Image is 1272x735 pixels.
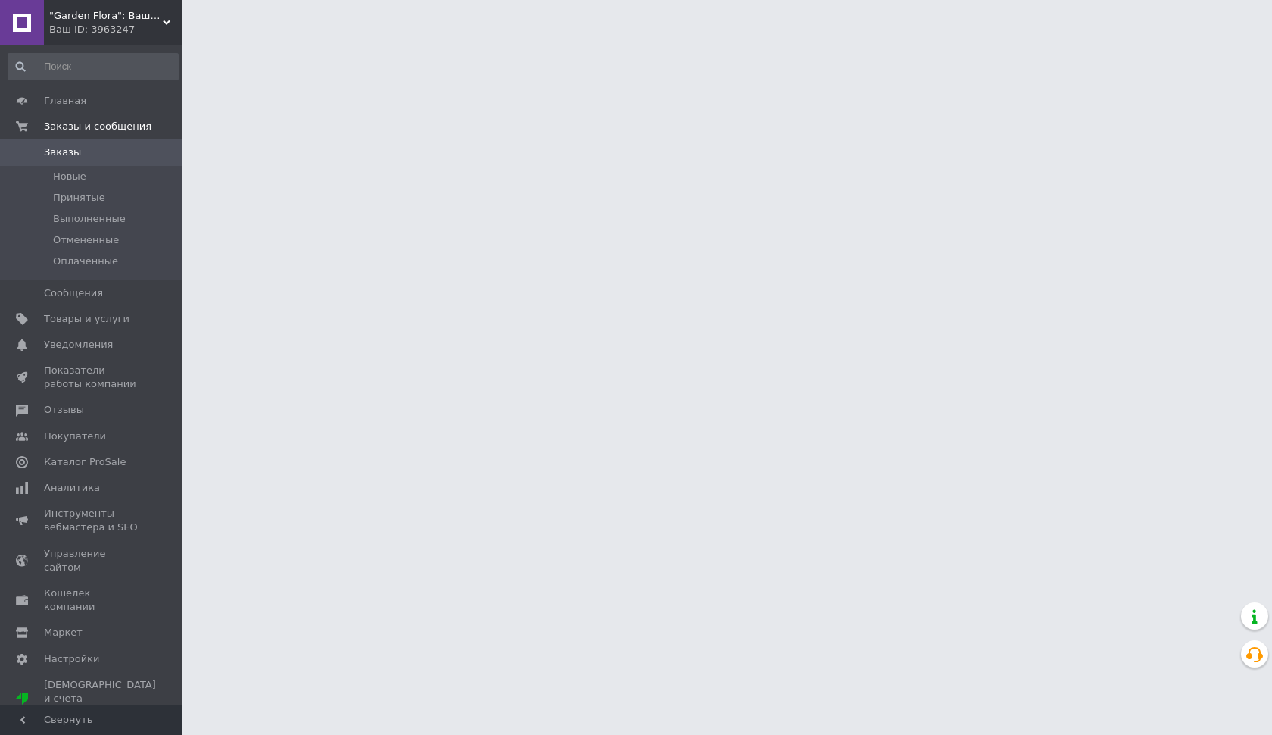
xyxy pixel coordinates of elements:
[44,652,99,666] span: Настройки
[53,191,105,205] span: Принятые
[53,212,126,226] span: Выполненные
[53,255,118,268] span: Оплаченные
[49,23,182,36] div: Ваш ID: 3963247
[44,507,140,534] span: Инструменты вебмастера и SEO
[44,312,129,326] span: Товары и услуги
[44,455,126,469] span: Каталог ProSale
[44,586,140,614] span: Кошелек компании
[44,338,113,352] span: Уведомления
[44,403,84,417] span: Отзывы
[44,120,151,133] span: Заказы и сообщения
[53,170,86,183] span: Новые
[49,9,163,23] span: "Garden Flora": Ваш сад — наша вдохновенная забота!
[8,53,179,80] input: Поиск
[44,286,103,300] span: Сообщения
[44,145,81,159] span: Заказы
[44,94,86,108] span: Главная
[44,626,83,640] span: Маркет
[44,547,140,574] span: Управление сайтом
[44,678,156,720] span: [DEMOGRAPHIC_DATA] и счета
[44,481,100,495] span: Аналитика
[53,233,119,247] span: Отмененные
[44,364,140,391] span: Показатели работы компании
[44,430,106,443] span: Покупатели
